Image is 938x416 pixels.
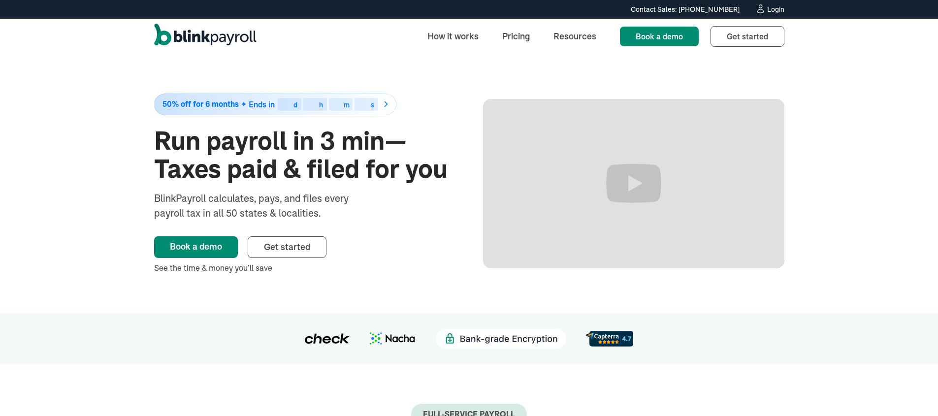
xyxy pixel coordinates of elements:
[293,101,297,108] div: d
[483,99,784,268] iframe: Run Payroll in 3 min with BlinkPayroll
[371,101,374,108] div: s
[249,99,275,109] span: Ends in
[546,26,604,47] a: Resources
[154,191,375,221] div: BlinkPayroll calculates, pays, and files every payroll tax in all 50 states & localities.
[248,236,326,258] a: Get started
[631,4,740,15] div: Contact Sales: [PHONE_NUMBER]
[636,32,683,41] span: Book a demo
[162,100,239,108] span: 50% off for 6 months
[586,331,633,346] img: d56c0860-961d-46a8-819e-eda1494028f8.svg
[420,26,486,47] a: How it works
[154,127,455,183] h1: Run payroll in 3 min—Taxes paid & filed for you
[264,241,310,253] span: Get started
[494,26,538,47] a: Pricing
[727,32,768,41] span: Get started
[154,94,455,115] a: 50% off for 6 monthsEnds indhms
[319,101,323,108] div: h
[344,101,350,108] div: m
[154,262,455,274] div: See the time & money you’ll save
[620,27,699,46] a: Book a demo
[154,236,238,258] a: Book a demo
[711,26,784,47] a: Get started
[755,4,784,15] a: Login
[154,24,257,49] a: home
[767,6,784,13] div: Login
